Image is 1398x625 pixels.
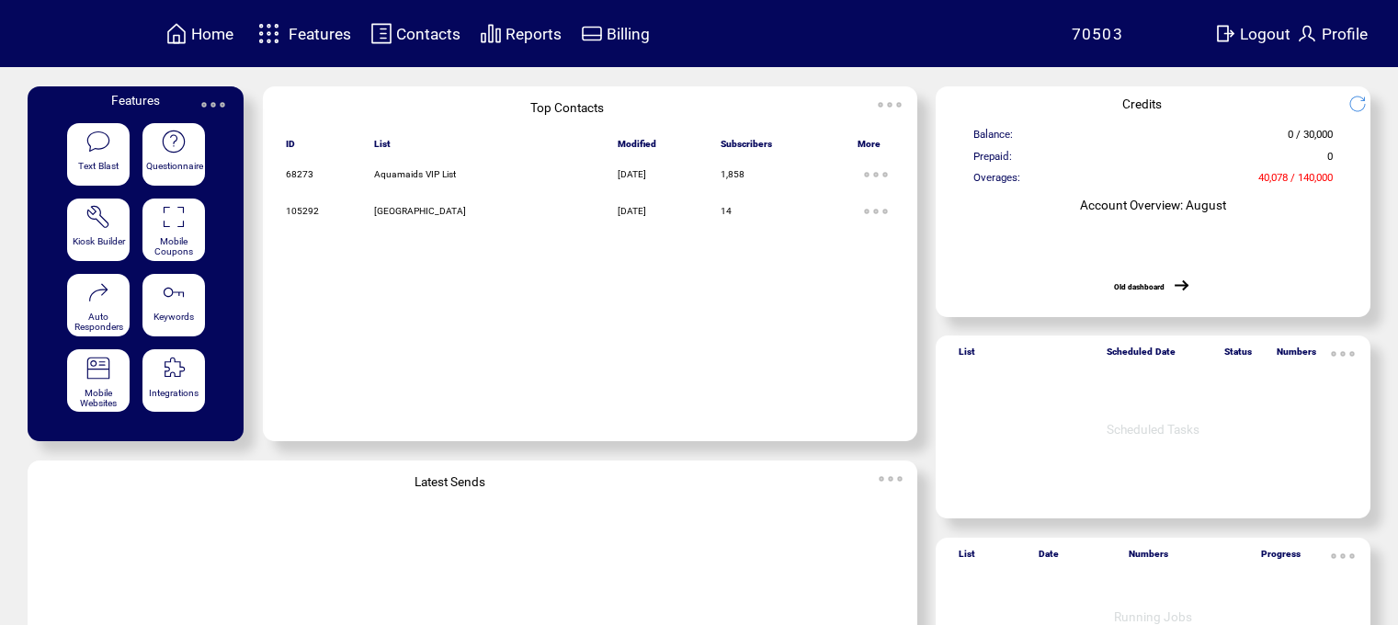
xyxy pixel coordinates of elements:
[959,347,975,365] span: List
[1107,422,1199,437] span: Scheduled Tasks
[578,19,653,48] a: Billing
[721,206,732,216] span: 14
[721,169,744,179] span: 1,858
[1072,25,1124,43] span: 70503
[1122,97,1162,111] span: Credits
[191,25,233,43] span: Home
[250,16,354,51] a: Features
[78,161,119,171] span: Text Blast
[67,349,130,413] a: Mobile Websites
[142,199,205,262] a: Mobile Coupons
[163,19,236,48] a: Home
[253,18,285,49] img: features.svg
[871,86,908,123] img: ellypsis.svg
[530,100,604,115] span: Top Contacts
[74,312,123,332] span: Auto Responders
[154,236,193,256] span: Mobile Coupons
[374,139,391,157] span: List
[1114,609,1192,624] span: Running Jobs
[289,25,351,43] span: Features
[149,388,199,398] span: Integrations
[286,139,295,157] span: ID
[368,19,463,48] a: Contacts
[1080,198,1226,212] span: Account Overview: August
[142,349,205,413] a: Integrations
[1258,171,1333,192] span: 40,078 / 140,000
[872,460,909,497] img: ellypsis.svg
[1039,549,1059,567] span: Date
[1324,335,1361,372] img: ellypsis.svg
[370,22,392,45] img: contacts.svg
[1348,95,1381,113] img: refresh.png
[195,86,232,123] img: ellypsis.svg
[85,129,111,154] img: text-blast.svg
[415,474,485,489] span: Latest Sends
[1240,25,1290,43] span: Logout
[1224,347,1252,365] span: Status
[607,25,650,43] span: Billing
[1324,538,1361,574] img: ellypsis.svg
[1322,25,1368,43] span: Profile
[286,206,319,216] span: 105292
[1277,347,1316,365] span: Numbers
[286,169,313,179] span: 68273
[858,139,881,157] span: More
[153,312,194,322] span: Keywords
[73,236,125,246] span: Kiosk Builder
[111,93,160,108] span: Features
[142,274,205,337] a: Keywords
[161,279,187,305] img: keywords.svg
[506,25,562,43] span: Reports
[1288,128,1333,149] span: 0 / 30,000
[1114,282,1165,291] a: Old dashboard
[85,204,111,230] img: tool%201.svg
[618,139,656,157] span: Modified
[858,156,894,193] img: ellypsis.svg
[1293,19,1370,48] a: Profile
[973,171,1020,192] span: Overages:
[1107,347,1176,365] span: Scheduled Date
[721,139,772,157] span: Subscribers
[161,129,187,154] img: questionnaire.svg
[396,25,460,43] span: Contacts
[1214,22,1236,45] img: exit.svg
[85,279,111,305] img: auto-responders.svg
[374,206,466,216] span: [GEOGRAPHIC_DATA]
[1129,549,1168,567] span: Numbers
[80,388,117,408] span: Mobile Websites
[67,123,130,187] a: Text Blast
[374,169,456,179] span: Aquamaids VIP List
[477,19,564,48] a: Reports
[1261,549,1301,567] span: Progress
[165,22,188,45] img: home.svg
[142,123,205,187] a: Questionnaire
[480,22,502,45] img: chart.svg
[581,22,603,45] img: creidtcard.svg
[858,193,894,230] img: ellypsis.svg
[67,274,130,337] a: Auto Responders
[973,128,1013,149] span: Balance:
[1327,150,1333,171] span: 0
[67,199,130,262] a: Kiosk Builder
[618,206,646,216] span: [DATE]
[959,549,975,567] span: List
[618,169,646,179] span: [DATE]
[973,150,1012,171] span: Prepaid:
[85,356,111,381] img: mobile-websites.svg
[1296,22,1318,45] img: profile.svg
[146,161,203,171] span: Questionnaire
[161,356,187,381] img: integrations.svg
[1211,19,1293,48] a: Logout
[161,204,187,230] img: coupons.svg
